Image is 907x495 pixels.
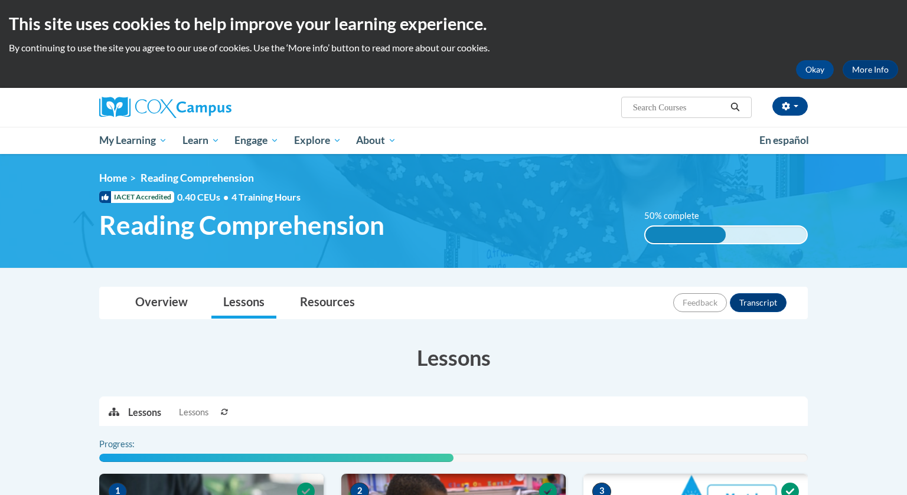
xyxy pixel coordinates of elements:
[752,128,817,153] a: En español
[231,191,301,202] span: 4 Training Hours
[92,127,175,154] a: My Learning
[99,209,384,241] span: Reading Comprehension
[234,133,279,147] span: Engage
[673,293,727,312] button: Feedback
[141,172,254,184] span: Reading Comprehension
[177,191,231,204] span: 0.40 CEUs
[99,133,167,147] span: My Learning
[99,191,174,203] span: IACET Accredited
[99,97,324,118] a: Cox Campus
[730,293,787,312] button: Transcript
[356,133,396,147] span: About
[645,227,726,243] div: 50% complete
[759,134,809,146] span: En español
[175,127,227,154] a: Learn
[644,209,712,222] label: 50% complete
[9,41,898,54] p: By continuing to use the site you agree to our use of cookies. Use the ‘More info’ button to read...
[81,127,826,154] div: Main menu
[179,406,208,419] span: Lessons
[772,97,808,116] button: Account Settings
[294,133,341,147] span: Explore
[99,172,127,184] a: Home
[99,343,808,372] h3: Lessons
[128,406,161,419] p: Lessons
[843,60,898,79] a: More Info
[796,60,834,79] button: Okay
[99,438,167,451] label: Progress:
[726,100,744,114] button: Search
[632,100,726,114] input: Search Courses
[227,127,286,154] a: Engage
[99,97,231,118] img: Cox Campus
[182,133,220,147] span: Learn
[349,127,404,154] a: About
[211,287,276,319] a: Lessons
[123,287,200,319] a: Overview
[9,12,898,35] h2: This site uses cookies to help improve your learning experience.
[288,287,367,319] a: Resources
[286,127,349,154] a: Explore
[223,191,229,202] span: •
